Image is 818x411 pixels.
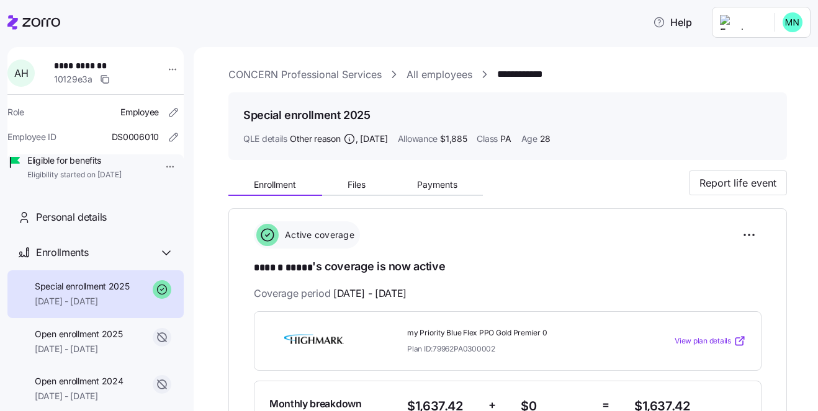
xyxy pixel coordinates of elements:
span: Special enrollment 2025 [35,280,130,293]
span: Employee ID [7,131,56,143]
span: [DATE] - [DATE] [35,390,123,402]
span: 28 [540,133,551,145]
span: Eligibility started on [DATE] [27,170,122,180]
span: Open enrollment 2025 [35,328,122,340]
span: [DATE] [360,133,387,145]
a: View plan details [675,335,746,347]
h1: Special enrollment 2025 [243,107,371,123]
span: Personal details [36,210,107,225]
span: Help [653,15,692,30]
span: Eligible for benefits [27,154,122,167]
span: Employee [120,106,159,118]
span: Class [477,133,498,145]
span: Payments [417,180,457,189]
button: Report life event [689,170,787,195]
span: QLE details [243,133,287,145]
span: Plan ID: 79962PA0300002 [407,343,495,354]
span: $1,885 [440,133,467,145]
span: Files [348,180,366,189]
img: Employer logo [720,15,765,30]
h1: 's coverage is now active [254,259,762,276]
span: Open enrollment 2024 [35,375,123,387]
span: Report life event [699,175,776,190]
img: b0ee0d05d7ad5b312d7e0d752ccfd4ca [783,12,802,32]
span: DS0006010 [112,131,159,143]
span: Role [7,106,24,118]
button: Help [643,10,702,35]
span: Enrollments [36,245,88,260]
a: CONCERN Professional Services [228,67,382,82]
img: Highmark BlueCross BlueShield [269,327,359,355]
span: [DATE] - [DATE] [35,343,122,355]
span: PA [500,133,511,145]
span: Enrollment [254,180,296,189]
span: [DATE] - [DATE] [35,295,130,307]
span: Age [521,133,537,145]
span: Allowance [398,133,438,145]
span: 10129e3a [54,73,92,86]
span: Active coverage [281,229,354,241]
span: Other reason , [290,133,388,145]
span: View plan details [675,335,731,347]
span: [DATE] - [DATE] [333,286,407,301]
span: my Priority Blue Flex PPO Gold Premier 0 [407,328,624,338]
span: A H [14,68,28,78]
a: All employees [407,67,472,82]
span: Coverage period [254,286,407,301]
